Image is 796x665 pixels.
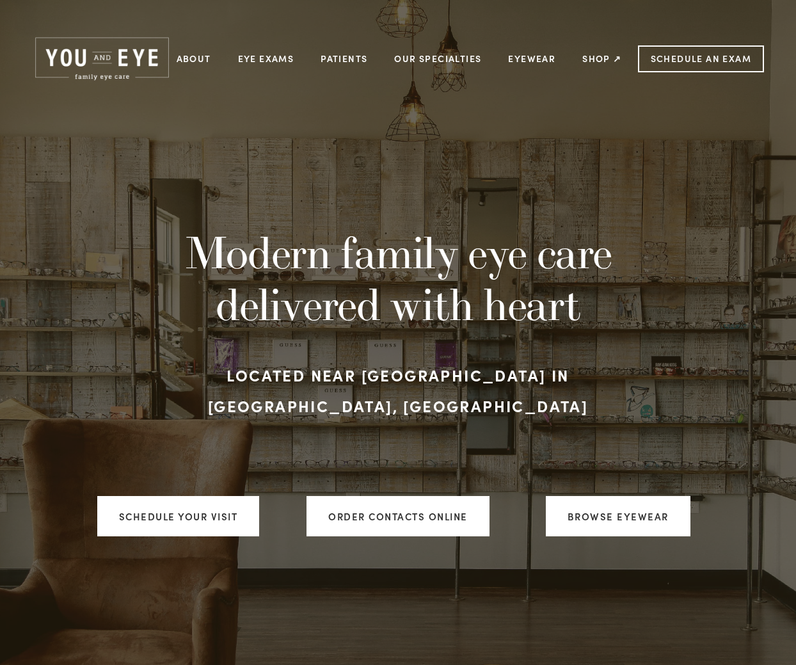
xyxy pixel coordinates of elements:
[208,364,588,416] strong: Located near [GEOGRAPHIC_DATA] in [GEOGRAPHIC_DATA], [GEOGRAPHIC_DATA]
[582,49,621,69] a: Shop ↗
[638,45,764,72] a: Schedule an Exam
[97,496,260,536] a: Schedule your visit
[32,35,172,83] img: Rochester, MN | You and Eye | Family Eye Care
[177,227,619,330] h1: Modern family eye care delivered with heart
[394,52,481,65] a: Our Specialties
[546,496,690,536] a: Browse Eyewear
[306,496,490,536] a: ORDER CONTACTS ONLINE
[321,49,367,69] a: Patients
[177,49,211,69] a: About
[238,49,294,69] a: Eye Exams
[508,49,555,69] a: Eyewear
